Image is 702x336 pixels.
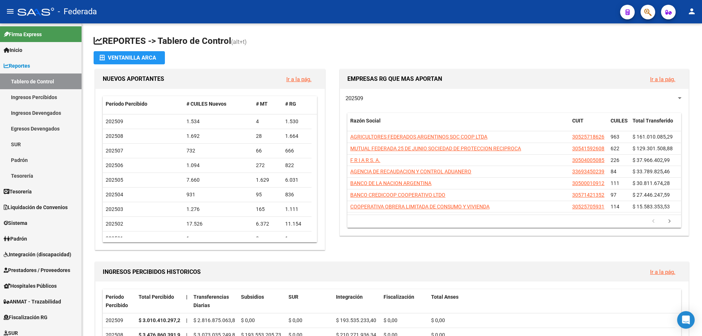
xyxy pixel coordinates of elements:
span: | [186,294,188,300]
button: Ir a la pág. [280,72,317,86]
datatable-header-cell: # CUILES Nuevos [184,96,253,112]
span: MUTUAL FEDERADA 25 DE JUNIO SOCIEDAD DE PROTECCION RECIPROCA [350,146,521,151]
div: 1 [186,234,250,243]
span: $ 30.811.674,28 [633,180,670,186]
div: 1.534 [186,117,250,126]
span: Firma Express [4,30,42,38]
div: 1.530 [285,117,309,126]
a: go to previous page [646,218,660,226]
span: 963 [611,134,619,140]
div: 66 [256,147,279,155]
span: 30500010912 [572,180,604,186]
div: 165 [256,205,279,214]
span: 202509 [106,118,123,124]
div: 28 [256,132,279,140]
strong: $ 3.010.410.297,23 [139,317,183,323]
div: 11.154 [285,220,309,228]
datatable-header-cell: Total Transferido [630,113,681,137]
span: Liquidación de Convenios [4,203,68,211]
datatable-header-cell: CUILES [608,113,630,137]
button: Ventanilla ARCA [94,51,165,64]
span: 202508 [106,133,123,139]
div: 1.094 [186,161,250,170]
span: BANCO DE LA NACION ARGENTINA [350,180,431,186]
div: 1 [285,234,309,243]
span: 114 [611,204,619,209]
span: 30525718626 [572,134,604,140]
div: 1.664 [285,132,309,140]
datatable-header-cell: Total Anses [428,289,675,313]
span: EMPRESAS RG QUE MAS APORTAN [347,75,442,82]
button: Ir a la pág. [644,72,681,86]
datatable-header-cell: Razón Social [347,113,569,137]
span: CUIT [572,118,584,124]
span: Total Percibido [139,294,174,300]
span: 30541592608 [572,146,604,151]
datatable-header-cell: Integración [333,289,381,313]
span: # MT [256,101,268,107]
span: # RG [285,101,296,107]
span: Padrón [4,235,27,243]
span: Total Anses [431,294,458,300]
span: 33693450239 [572,169,604,174]
span: Hospitales Públicos [4,282,57,290]
span: $ 193.535.233,40 [336,317,376,323]
span: Total Transferido [633,118,673,124]
span: Transferencias Diarias [193,294,229,308]
a: Ir a la pág. [650,269,675,275]
span: Integración (discapacidad) [4,250,71,258]
span: ANMAT - Trazabilidad [4,298,61,306]
datatable-header-cell: SUR [286,289,333,313]
span: Integración [336,294,363,300]
span: 202503 [106,206,123,212]
div: 1.629 [256,176,279,184]
span: Tesorería [4,188,32,196]
span: 226 [611,157,619,163]
span: $ 33.789.825,46 [633,169,670,174]
span: $ 129.301.508,88 [633,146,673,151]
span: $ 37.966.402,99 [633,157,670,163]
div: 836 [285,190,309,199]
span: 202507 [106,148,123,154]
span: Período Percibido [106,294,128,308]
datatable-header-cell: Período Percibido [103,289,136,313]
div: 6.372 [256,220,279,228]
datatable-header-cell: CUIT [569,113,608,137]
datatable-header-cell: Fiscalización [381,289,428,313]
a: Ir a la pág. [650,76,675,83]
span: F R I A R S. A. [350,157,380,163]
span: $ 0,00 [288,317,302,323]
mat-icon: menu [6,7,15,16]
div: 931 [186,190,250,199]
span: 622 [611,146,619,151]
span: NUEVOS APORTANTES [103,75,164,82]
span: 30504005085 [572,157,604,163]
div: 95 [256,190,279,199]
span: 84 [611,169,616,174]
div: Ventanilla ARCA [99,51,159,64]
span: INGRESOS PERCIBIDOS HISTORICOS [103,268,201,275]
span: | [186,317,187,323]
div: 822 [285,161,309,170]
span: Fiscalización RG [4,313,48,321]
datatable-header-cell: Total Percibido [136,289,183,313]
div: 272 [256,161,279,170]
div: 1.111 [285,205,309,214]
span: COOPERATIVA OBRERA LIMITADA DE CONSUMO Y VIVIENDA [350,204,490,209]
span: AGRICULTORES FEDERADOS ARGENTINOS SOC COOP LTDA [350,134,487,140]
div: 4 [256,117,279,126]
span: 202504 [106,192,123,197]
span: AGENCIA DE RECAUDACION Y CONTROL ADUANERO [350,169,471,174]
h1: REPORTES -> Tablero de Control [94,35,690,48]
span: 202509 [346,95,363,102]
a: Ir a la pág. [286,76,312,83]
span: $ 0,00 [241,317,255,323]
span: Inicio [4,46,22,54]
span: - Federada [58,4,97,20]
span: 202505 [106,177,123,183]
div: 6.031 [285,176,309,184]
span: $ 2.816.875.063,83 [193,317,238,323]
datatable-header-cell: Período Percibido [103,96,184,112]
span: 111 [611,180,619,186]
div: 202509 [106,316,133,325]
